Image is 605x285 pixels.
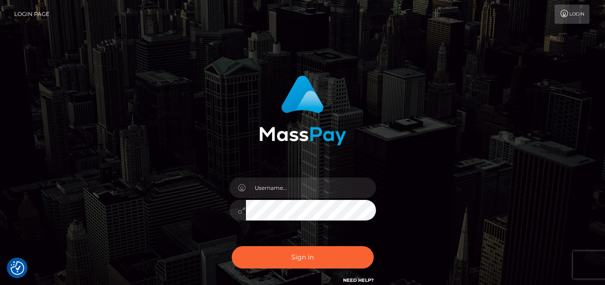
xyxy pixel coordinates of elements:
[232,246,374,269] button: Sign in
[259,75,346,145] img: MassPay Login
[246,177,376,198] input: Username...
[14,5,49,24] a: Login Page
[11,261,24,275] img: Revisit consent button
[343,277,374,283] a: Need Help?
[11,261,24,275] button: Consent Preferences
[555,5,589,24] a: Login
